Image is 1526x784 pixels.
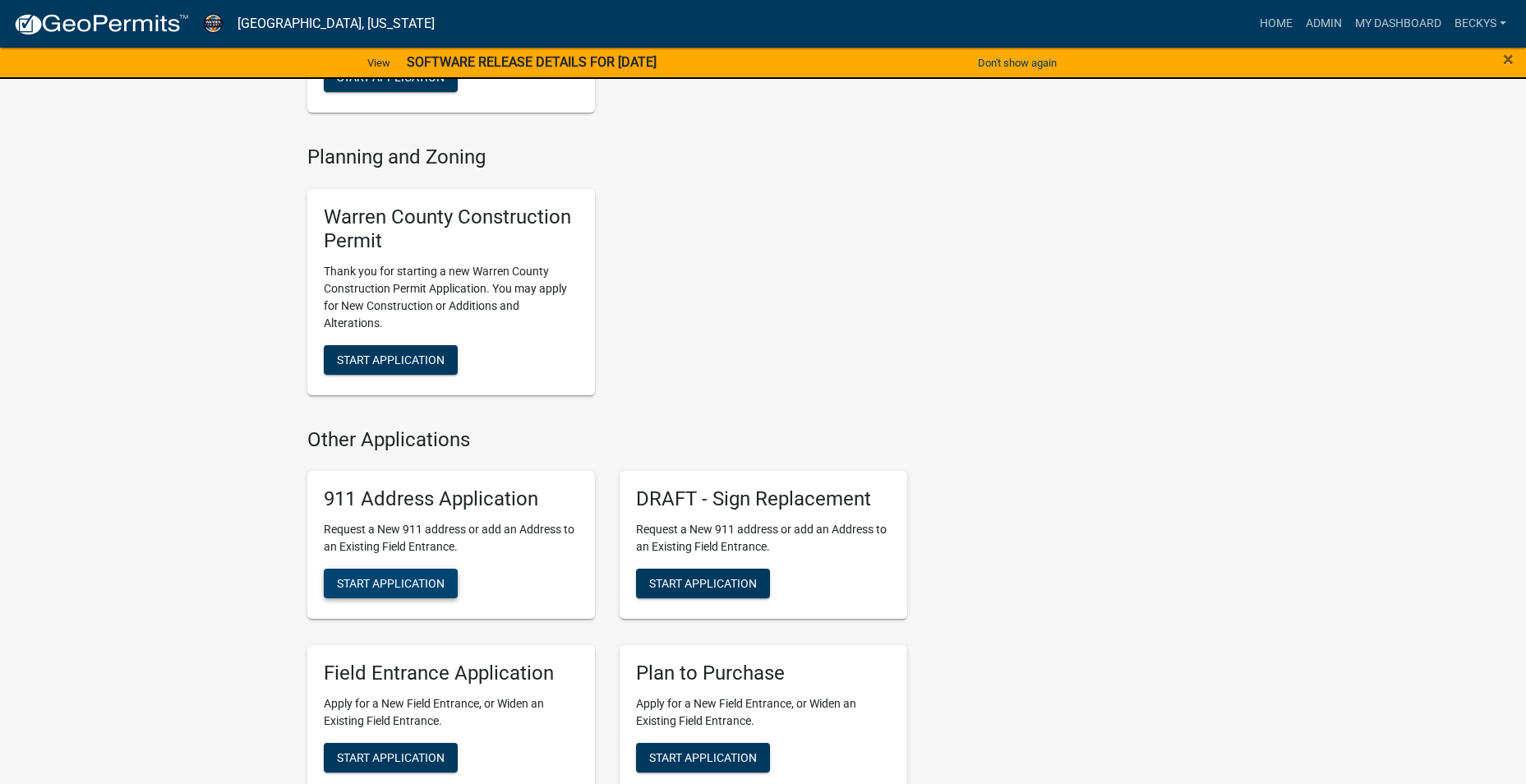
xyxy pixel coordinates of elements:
p: Thank you for starting a new Warren County Construction Permit Application. You may apply for New... [324,263,579,332]
a: Home [1253,8,1299,39]
a: [GEOGRAPHIC_DATA], [US_STATE] [237,10,435,38]
p: Apply for a New Field Entrance, or Widen an Existing Field Entrance. [324,695,579,730]
p: Request a New 911 address or add an Address to an Existing Field Entrance. [324,521,579,556]
a: Admin [1299,8,1349,39]
h5: 911 Address Application [324,487,579,511]
button: Don't show again [971,49,1063,76]
a: beckys [1448,8,1513,39]
h4: Planning and Zoning [307,145,907,169]
h5: Field Entrance Application [324,662,579,685]
span: Start Application [337,751,445,764]
img: Warren County, Iowa [202,12,224,35]
button: Start Application [324,345,458,375]
h5: DRAFT - Sign Replacement [636,487,891,511]
button: Start Application [324,569,458,598]
span: Start Application [649,577,757,590]
h5: Warren County Construction Permit [324,205,579,253]
a: My Dashboard [1349,8,1448,39]
p: Apply for a New Field Entrance, or Widen an Existing Field Entrance. [636,695,891,730]
button: Start Application [636,569,770,598]
span: Start Application [337,353,445,366]
button: Start Application [636,743,770,772]
strong: SOFTWARE RELEASE DETAILS FOR [DATE] [407,54,657,70]
span: Start Application [337,577,445,590]
button: Close [1503,49,1514,69]
span: × [1503,48,1514,71]
h4: Other Applications [307,428,907,452]
button: Start Application [324,743,458,772]
span: Start Application [337,71,445,84]
span: Start Application [649,751,757,764]
a: View [361,49,397,76]
p: Request a New 911 address or add an Address to an Existing Field Entrance. [636,521,891,556]
h5: Plan to Purchase [636,662,891,685]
